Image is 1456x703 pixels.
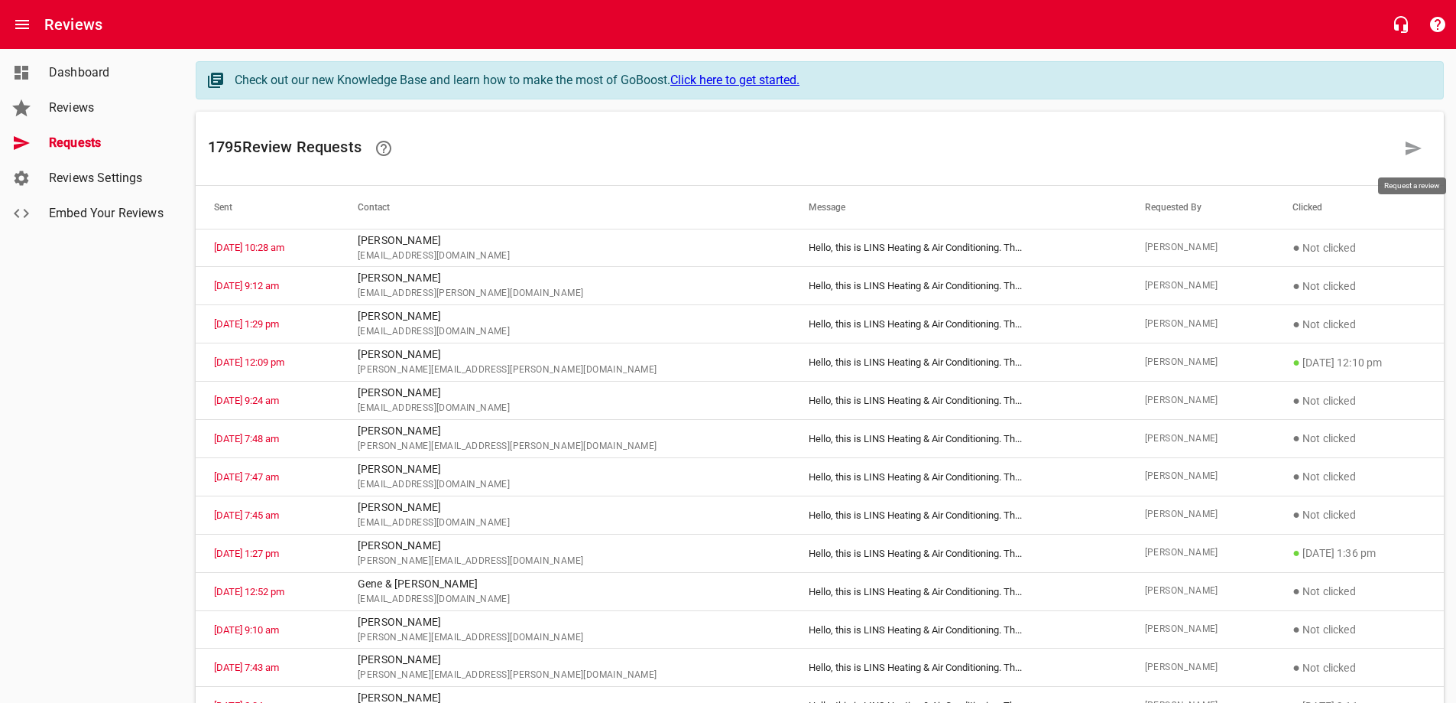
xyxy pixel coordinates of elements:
td: Hello, this is LINS Heating & Air Conditioning. Th ... [790,572,1126,610]
span: ● [1292,240,1300,255]
span: [PERSON_NAME] [1145,469,1257,484]
span: [PERSON_NAME] [1145,584,1257,599]
a: [DATE] 10:28 am [214,242,284,253]
p: Gene & [PERSON_NAME] [358,576,772,592]
a: [DATE] 1:27 pm [214,548,279,559]
span: [PERSON_NAME] [1145,431,1257,447]
p: [DATE] 1:36 pm [1292,544,1425,562]
h6: Reviews [44,12,102,37]
span: ● [1292,393,1300,408]
a: [DATE] 9:10 am [214,624,279,636]
a: Learn how requesting reviews can improve your online presence [365,130,402,167]
p: Not clicked [1292,582,1425,600]
td: Hello, this is LINS Heating & Air Conditioning. Th ... [790,496,1126,534]
span: Embed Your Reviews [49,204,165,223]
p: Not clicked [1292,467,1425,486]
h6: 1795 Review Request s [208,130,1395,167]
p: Not clicked [1292,506,1425,524]
span: Requests [49,134,165,152]
p: Not clicked [1292,277,1425,295]
span: [PERSON_NAME] [1145,545,1257,561]
p: [PERSON_NAME] [358,270,772,286]
td: Hello, this is LINS Heating & Air Conditioning. Th ... [790,457,1126,496]
span: Dashboard [49,63,165,82]
a: [DATE] 9:24 am [214,395,279,406]
span: [PERSON_NAME] [1145,393,1257,408]
span: ● [1292,431,1300,445]
a: [DATE] 7:48 am [214,433,279,444]
p: [PERSON_NAME] [358,233,772,249]
a: [DATE] 7:47 am [214,471,279,483]
span: [PERSON_NAME] [1145,355,1257,370]
p: [PERSON_NAME] [358,308,772,324]
p: [DATE] 12:10 pm [1292,353,1425,372]
span: [EMAIL_ADDRESS][DOMAIN_NAME] [358,516,772,531]
span: [EMAIL_ADDRESS][DOMAIN_NAME] [358,401,772,416]
span: ● [1292,317,1300,331]
td: Hello, this is LINS Heating & Air Conditioning. Th ... [790,534,1126,572]
span: ● [1292,660,1300,675]
p: [PERSON_NAME] [358,652,772,668]
span: [PERSON_NAME][EMAIL_ADDRESS][DOMAIN_NAME] [358,554,772,569]
p: [PERSON_NAME] [358,347,772,363]
div: Check out our new Knowledge Base and learn how to make the most of GoBoost. [235,71,1428,90]
th: Sent [196,186,339,229]
p: [PERSON_NAME] [358,500,772,516]
a: [DATE] 12:09 pm [214,356,284,368]
span: [EMAIL_ADDRESS][PERSON_NAME][DOMAIN_NAME] [358,286,772,301]
span: [PERSON_NAME] [1145,240,1257,255]
span: ● [1292,278,1300,293]
span: Reviews Settings [49,169,165,187]
p: Not clicked [1292,620,1425,639]
a: [DATE] 12:52 pm [214,586,284,597]
span: [PERSON_NAME][EMAIL_ADDRESS][PERSON_NAME][DOMAIN_NAME] [358,363,772,378]
button: Support Portal [1419,6,1456,43]
a: [DATE] 9:12 am [214,280,279,291]
span: ● [1292,622,1300,636]
span: ● [1292,469,1300,483]
p: Not clicked [1292,392,1425,410]
th: Clicked [1274,186,1444,229]
span: ● [1292,355,1300,369]
td: Hello, this is LINS Heating & Air Conditioning. Th ... [790,267,1126,305]
a: [DATE] 7:45 am [214,509,279,521]
p: Not clicked [1292,659,1425,677]
th: Message [790,186,1126,229]
span: [PERSON_NAME][EMAIL_ADDRESS][PERSON_NAME][DOMAIN_NAME] [358,668,772,683]
th: Requested By [1127,186,1275,229]
span: [PERSON_NAME] [1145,660,1257,675]
p: [PERSON_NAME] [358,385,772,401]
td: Hello, this is LINS Heating & Air Conditioning. Th ... [790,610,1126,649]
span: [PERSON_NAME] [1145,507,1257,522]
button: Open drawer [4,6,41,43]
a: [DATE] 7:43 am [214,662,279,673]
span: [EMAIL_ADDRESS][DOMAIN_NAME] [358,592,772,607]
th: Contact [339,186,790,229]
p: Not clicked [1292,239,1425,257]
span: [EMAIL_ADDRESS][DOMAIN_NAME] [358,477,772,493]
td: Hello, this is LINS Heating & Air Conditioning. Th ... [790,343,1126,382]
span: [PERSON_NAME][EMAIL_ADDRESS][DOMAIN_NAME] [358,630,772,646]
span: [PERSON_NAME][EMAIL_ADDRESS][PERSON_NAME][DOMAIN_NAME] [358,439,772,454]
span: Reviews [49,99,165,117]
p: Not clicked [1292,315,1425,334]
span: ● [1292,507,1300,522]
span: [PERSON_NAME] [1145,317,1257,332]
span: [PERSON_NAME] [1145,278,1257,294]
span: ● [1292,545,1300,560]
p: Not clicked [1292,429,1425,448]
td: Hello, this is LINS Heating & Air Conditioning. Th ... [790,305,1126,343]
td: Hello, this is LINS Heating & Air Conditioning. Th ... [790,649,1126,687]
p: [PERSON_NAME] [358,538,772,554]
a: [DATE] 1:29 pm [214,318,279,330]
td: Hello, this is LINS Heating & Air Conditioning. Th ... [790,382,1126,420]
p: [PERSON_NAME] [358,614,772,630]
p: [PERSON_NAME] [358,461,772,477]
p: [PERSON_NAME] [358,423,772,439]
span: ● [1292,584,1300,598]
button: Live Chat [1383,6,1419,43]
span: [EMAIL_ADDRESS][DOMAIN_NAME] [358,249,772,264]
span: [EMAIL_ADDRESS][DOMAIN_NAME] [358,324,772,340]
a: Click here to get started. [670,73,799,87]
span: [PERSON_NAME] [1145,622,1257,637]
